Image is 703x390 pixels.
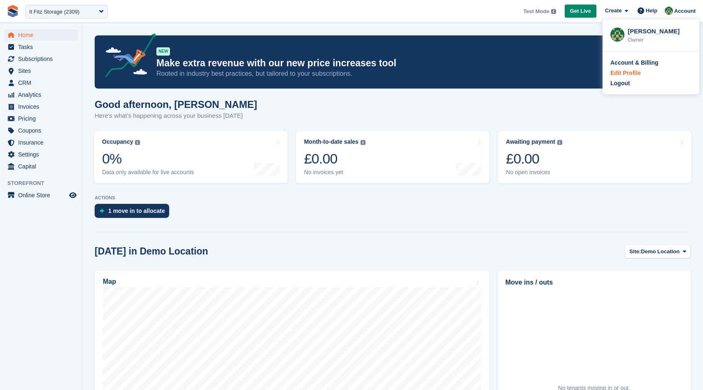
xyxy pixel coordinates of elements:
[296,131,490,183] a: Month-to-date sales £0.00 No invoices yet
[610,69,691,77] a: Edit Profile
[4,161,78,172] a: menu
[506,169,562,176] div: No open invoices
[102,169,194,176] div: Data only available for live accounts
[18,53,68,65] span: Subscriptions
[506,138,555,145] div: Awaiting payment
[102,150,194,167] div: 0%
[4,65,78,77] a: menu
[641,248,680,256] span: Demo Location
[523,7,549,16] span: Test Mode
[551,9,556,14] img: icon-info-grey-7440780725fd019a000dd9b08b2336e03edf1995a4989e88bcd33f0948082b44.svg
[4,77,78,89] a: menu
[610,79,630,88] div: Logout
[4,41,78,53] a: menu
[29,8,79,16] div: It Fitz Storage (2309)
[102,138,133,145] div: Occupancy
[95,195,691,201] p: ACTIONS
[94,131,288,183] a: Occupancy 0% Data only available for live accounts
[95,99,257,110] h1: Good afternoon, [PERSON_NAME]
[18,161,68,172] span: Capital
[18,125,68,136] span: Coupons
[95,111,257,121] p: Here's what's happening across your business [DATE]
[361,140,365,145] img: icon-info-grey-7440780725fd019a000dd9b08b2336e03edf1995a4989e88bcd33f0948082b44.svg
[628,36,691,44] div: Owner
[565,5,596,18] a: Get Live
[95,246,208,257] h2: [DATE] in Demo Location
[95,204,173,222] a: 1 move in to allocate
[100,208,104,213] img: move_ins_to_allocate_icon-fdf77a2bb77ea45bf5b3d319d69a93e2d87916cf1d5bf7949dd705db3b84f3ca.svg
[103,278,116,285] h2: Map
[304,138,358,145] div: Month-to-date sales
[156,69,619,78] p: Rooted in industry best practices, but tailored to your subscriptions.
[610,58,691,67] a: Account & Billing
[18,89,68,100] span: Analytics
[18,137,68,148] span: Insurance
[4,125,78,136] a: menu
[18,41,68,53] span: Tasks
[18,65,68,77] span: Sites
[628,27,691,34] div: [PERSON_NAME]
[665,7,673,15] img: Aaron
[98,33,156,80] img: price-adjustments-announcement-icon-8257ccfd72463d97f412b2fc003d46551f7dbcb40ab6d574587a9cd5c0d94...
[498,131,691,183] a: Awaiting payment £0.00 No open invoices
[108,208,165,214] div: 1 move in to allocate
[557,140,562,145] img: icon-info-grey-7440780725fd019a000dd9b08b2336e03edf1995a4989e88bcd33f0948082b44.svg
[610,58,659,67] div: Account & Billing
[4,189,78,201] a: menu
[4,53,78,65] a: menu
[304,169,365,176] div: No invoices yet
[156,47,170,56] div: NEW
[18,149,68,160] span: Settings
[4,29,78,41] a: menu
[7,5,19,17] img: stora-icon-8386f47178a22dfd0bd8f6a31ec36ba5ce8667c1dd55bd0f319d3a0aa187defe.svg
[68,190,78,200] a: Preview store
[674,7,696,15] span: Account
[506,150,562,167] div: £0.00
[610,69,641,77] div: Edit Profile
[18,77,68,89] span: CRM
[610,28,624,42] img: Aaron
[135,140,140,145] img: icon-info-grey-7440780725fd019a000dd9b08b2336e03edf1995a4989e88bcd33f0948082b44.svg
[304,150,365,167] div: £0.00
[610,79,691,88] a: Logout
[156,57,619,69] p: Make extra revenue with our new price increases tool
[629,248,641,256] span: Site:
[4,149,78,160] a: menu
[18,29,68,41] span: Home
[625,245,691,258] button: Site: Demo Location
[18,189,68,201] span: Online Store
[4,101,78,112] a: menu
[505,278,683,287] h2: Move ins / outs
[18,101,68,112] span: Invoices
[7,179,82,187] span: Storefront
[4,89,78,100] a: menu
[18,113,68,124] span: Pricing
[570,7,591,15] span: Get Live
[4,137,78,148] a: menu
[605,7,622,15] span: Create
[646,7,657,15] span: Help
[4,113,78,124] a: menu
